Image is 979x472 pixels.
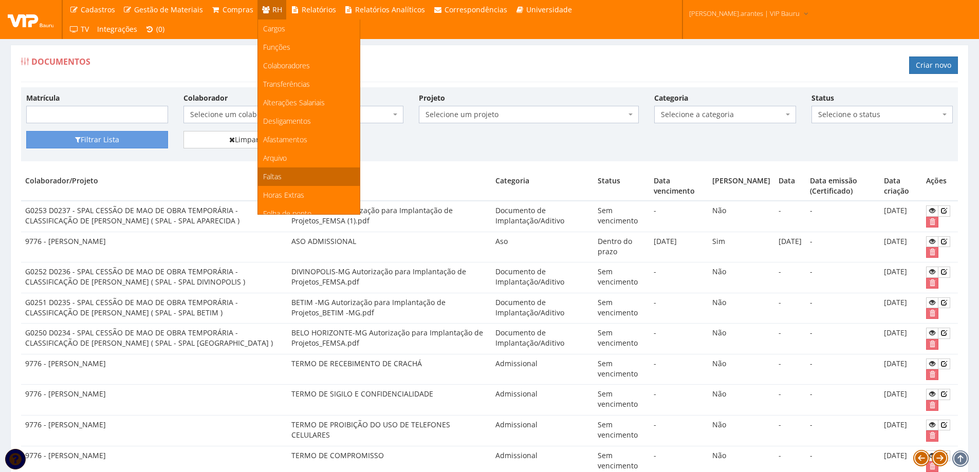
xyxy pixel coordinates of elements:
[491,172,593,201] th: Categoria
[818,109,940,120] span: Selecione o status
[806,293,880,324] td: -
[287,385,491,416] td: TERMO DE SIGILO E CONFIDENCIALIDADE
[26,131,168,148] button: Filtrar Lista
[708,262,774,293] td: Não
[774,354,806,385] td: -
[287,415,491,446] td: TERMO DE PROIBIÇÃO DO USO DE TELEFONES CELULARES
[355,5,425,14] span: Relatórios Analíticos
[708,354,774,385] td: Não
[81,24,89,34] span: TV
[491,232,593,262] td: Aso
[774,232,806,262] td: [DATE]
[263,209,311,218] span: Folha de ponto
[258,38,360,56] a: Funções
[594,232,650,262] td: Dentro do prazo
[258,112,360,130] a: Desligamentos
[774,415,806,446] td: -
[21,262,287,293] td: G0252 D0236 - SPAL CESSÃO DE MAO DE OBRA TEMPORÁRIA - CLASSIFICAÇÃO DE [PERSON_NAME] ( SPAL - SPA...
[708,293,774,324] td: Não
[708,232,774,262] td: Sim
[156,24,164,34] span: (0)
[263,42,290,52] span: Funções
[258,130,360,149] a: Afastamentos
[774,172,806,201] th: Data
[21,354,287,385] td: 9776 - [PERSON_NAME]
[223,5,253,14] span: Compras
[419,93,445,103] label: Projeto
[880,232,922,262] td: [DATE]
[491,262,593,293] td: Documento de Implantação/Aditivo
[594,262,650,293] td: Sem vencimento
[594,324,650,354] td: Sem vencimento
[491,324,593,354] td: Documento de Implantação/Aditivo
[594,293,650,324] td: Sem vencimento
[880,201,922,232] td: [DATE]
[287,324,491,354] td: BELO HORIZONTE-MG Autorização para Implantação de Projetos_FEMSA.pdf
[491,354,593,385] td: Admissional
[26,93,60,103] label: Matrícula
[689,8,800,18] span: [PERSON_NAME].arantes | VIP Bauru
[21,201,287,232] td: G0253 D0237 - SPAL CESSÃO DE MAO DE OBRA TEMPORÁRIA - CLASSIFICAÇÃO DE [PERSON_NAME] ( SPAL - SPA...
[263,98,325,107] span: Alterações Salariais
[263,79,310,89] span: Transferências
[661,109,783,120] span: Selecione a categoria
[650,201,708,232] td: -
[263,190,304,200] span: Horas Extras
[258,75,360,93] a: Transferências
[708,324,774,354] td: Não
[491,201,593,232] td: Documento de Implantação/Aditivo
[880,354,922,385] td: [DATE]
[287,201,491,232] td: Aparecida SP Autorização para Implantação de Projetos_FEMSA (1).pdf
[922,172,958,201] th: Ações
[774,201,806,232] td: -
[880,415,922,446] td: [DATE]
[654,106,796,123] span: Selecione a categoria
[650,293,708,324] td: -
[287,232,491,262] td: ASO ADMISSIONAL
[880,262,922,293] td: [DATE]
[445,5,507,14] span: Correspondências
[491,385,593,416] td: Admissional
[594,415,650,446] td: Sem vencimento
[880,172,922,201] th: Data criação
[654,93,688,103] label: Categoria
[21,415,287,446] td: 9776 - [PERSON_NAME]
[65,20,93,39] a: TV
[650,262,708,293] td: -
[594,385,650,416] td: Sem vencimento
[263,153,287,163] span: Arquivo
[134,5,203,14] span: Gestão de Materiais
[491,293,593,324] td: Documento de Implantação/Aditivo
[287,354,491,385] td: TERMO DE RECEBIMENTO DE CRACHÁ
[258,204,360,223] a: Folha de ponto
[650,172,708,201] th: Data vencimento
[287,293,491,324] td: BETIM -MG Autorização para Implantação de Projetos_BETIM -MG.pdf
[21,324,287,354] td: G0250 D0234 - SPAL CESSÃO DE MAO DE OBRA TEMPORÁRIA - CLASSIFICAÇÃO DE [PERSON_NAME] ( SPAL - SPA...
[650,324,708,354] td: -
[97,24,137,34] span: Integrações
[258,167,360,186] a: Faltas
[31,56,90,67] span: Documentos
[650,385,708,416] td: -
[806,172,880,201] th: Data emissão (Certificado)
[774,262,806,293] td: -
[21,172,287,201] th: Colaborador/Projeto
[708,415,774,446] td: Não
[811,93,834,103] label: Status
[258,20,360,38] a: Cargos
[8,12,54,27] img: logo
[880,385,922,416] td: [DATE]
[302,5,336,14] span: Relatórios
[774,293,806,324] td: -
[806,324,880,354] td: -
[806,232,880,262] td: -
[93,20,141,39] a: Integrações
[258,93,360,112] a: Alterações Salariais
[190,109,391,120] span: Selecione um colaborador
[811,106,953,123] span: Selecione o status
[650,354,708,385] td: -
[806,415,880,446] td: -
[909,56,958,74] a: Criar novo
[263,24,285,33] span: Cargos
[287,262,491,293] td: DIVINOPOLIS-MG Autorização para Implantação de Projetos_FEMSA.pdf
